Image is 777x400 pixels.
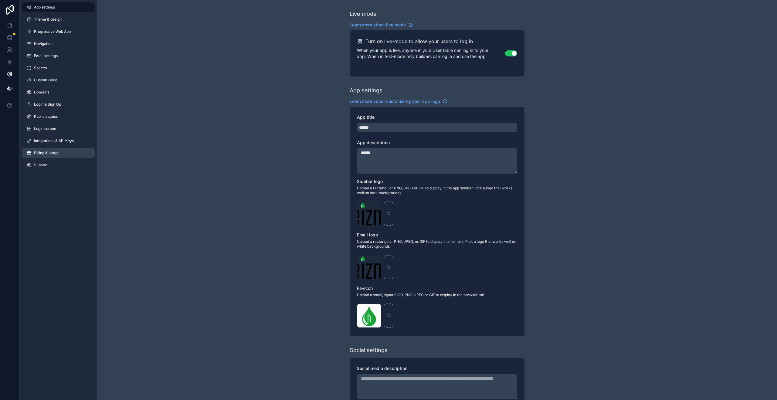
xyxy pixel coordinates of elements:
[365,38,473,45] h2: Turn on live-mode to allow your users to log in
[22,2,95,12] a: App settings
[350,10,377,18] div: Live mode
[22,87,95,97] a: Domains
[22,100,95,109] a: Login & Sign Up
[357,186,517,195] span: Upload a rectangular PNG, JPEG or GIF to display in the app sidebar. Pick a logo that works well ...
[22,160,95,170] a: Support
[350,86,382,95] div: App settings
[34,5,55,10] span: App settings
[357,140,390,145] span: App description
[34,78,57,83] span: Custom Code
[34,17,62,22] span: Theme & design
[22,51,95,61] a: Email settings
[357,239,517,249] span: Upload a rectangular PNG, JPEG, or GIF to display in all emails. Pick a logo that works well on w...
[22,15,95,24] a: Theme & design
[34,90,49,95] span: Domains
[34,163,48,168] span: Support
[350,22,406,28] span: Learn more about live mode
[350,346,388,354] div: Social settings
[350,98,447,104] a: Learn more about customizing your app logo
[34,41,53,46] span: Navigation
[22,39,95,49] a: Navigation
[34,102,61,107] span: Login & Sign Up
[34,126,56,131] span: Login screen
[357,114,375,120] span: App title
[34,53,58,58] span: Email settings
[357,47,505,59] p: When your app is live, anyone in your User table can log in to your app. When in test-mode only b...
[357,232,378,237] span: Email logo
[22,63,95,73] a: Spaces
[22,136,95,146] a: Integrations & API Keys
[22,75,95,85] a: Custom Code
[34,151,59,155] span: Billing & Usage
[350,22,413,28] a: Learn more about live mode
[350,98,440,104] span: Learn more about customizing your app logo
[22,112,95,121] a: Public access
[357,286,373,291] span: Favicon
[357,293,517,297] span: Upload a small, square ICO, PNG, JPEG or GIF to display in the browser tab
[22,148,95,158] a: Billing & Usage
[34,66,47,70] span: Spaces
[357,366,407,371] span: Social media description
[34,114,58,119] span: Public access
[34,29,71,34] span: Progressive Web App
[22,124,95,134] a: Login screen
[357,179,383,184] span: Sidebar logo
[22,27,95,36] a: Progressive Web App
[34,138,74,143] span: Integrations & API Keys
